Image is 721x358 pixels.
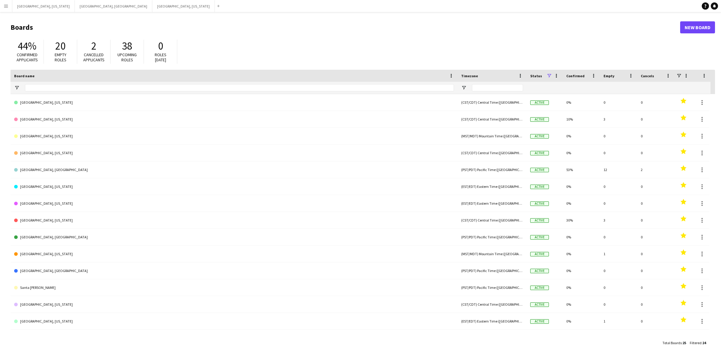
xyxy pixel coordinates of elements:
a: Santa [PERSON_NAME] [14,279,454,296]
div: 0% [563,313,600,329]
h1: Boards [11,23,680,32]
div: 12 [600,161,637,178]
span: Cancels [641,74,654,78]
div: (CST/CDT) Central Time ([GEOGRAPHIC_DATA] & [GEOGRAPHIC_DATA]) [458,212,527,228]
span: Confirmed applicants [17,52,38,63]
div: 0% [563,279,600,296]
div: 0 [637,229,674,245]
span: Active [530,269,549,273]
div: 0 [637,296,674,313]
div: 0 [600,145,637,161]
span: Roles [DATE] [155,52,166,63]
div: 0 [637,212,674,228]
div: 0 [600,195,637,212]
button: [GEOGRAPHIC_DATA], [US_STATE] [12,0,75,12]
a: [GEOGRAPHIC_DATA], [US_STATE] [14,313,454,330]
div: (CST/CDT) Central Time ([GEOGRAPHIC_DATA] & [GEOGRAPHIC_DATA]) [458,111,527,127]
div: 0 [600,296,637,313]
div: (CST/CDT) Central Time ([GEOGRAPHIC_DATA] & [GEOGRAPHIC_DATA]) [458,145,527,161]
span: 0 [158,39,163,53]
div: 0% [563,94,600,111]
div: 0 [637,330,674,346]
span: Active [530,286,549,290]
span: 25 [683,341,686,345]
div: 2 [637,161,674,178]
input: Timezone Filter Input [472,84,523,91]
button: [GEOGRAPHIC_DATA], [GEOGRAPHIC_DATA] [75,0,152,12]
div: : [662,337,686,349]
span: Upcoming roles [117,52,137,63]
span: Active [530,302,549,307]
div: (PST/PDT) Pacific Time ([GEOGRAPHIC_DATA] & [GEOGRAPHIC_DATA]) [458,229,527,245]
div: (MST/MDT) Mountain Time ([GEOGRAPHIC_DATA] & [GEOGRAPHIC_DATA]) [458,128,527,144]
span: Timezone [461,74,478,78]
a: [GEOGRAPHIC_DATA], [US_STATE] [14,296,454,313]
a: [GEOGRAPHIC_DATA], [US_STATE] [14,195,454,212]
div: (MST/MDT) Mountain Time ([GEOGRAPHIC_DATA] & [GEOGRAPHIC_DATA]) [458,246,527,262]
div: : [690,337,706,349]
span: Status [530,74,542,78]
div: 1 [600,313,637,329]
span: Cancelled applicants [83,52,105,63]
div: 0% [563,246,600,262]
span: Active [530,151,549,155]
a: [GEOGRAPHIC_DATA], [GEOGRAPHIC_DATA] [14,330,454,347]
span: 20 [55,39,65,53]
div: 3 [600,212,637,228]
span: Active [530,319,549,324]
a: [GEOGRAPHIC_DATA], [US_STATE] [14,212,454,229]
div: (CST/CDT) Central Time ([GEOGRAPHIC_DATA] & [GEOGRAPHIC_DATA]) [458,296,527,313]
button: Open Filter Menu [14,85,20,90]
span: Empty roles [55,52,66,63]
div: 0 [637,145,674,161]
span: 44% [18,39,36,53]
div: (EST/EDT) Eastern Time ([GEOGRAPHIC_DATA] & [GEOGRAPHIC_DATA]) [458,178,527,195]
a: [GEOGRAPHIC_DATA], [GEOGRAPHIC_DATA] [14,229,454,246]
div: 0% [563,296,600,313]
div: 1 [600,246,637,262]
div: 0 [600,330,637,346]
span: Active [530,252,549,256]
div: 0% [563,262,600,279]
div: 0 [637,246,674,262]
div: (PST/PDT) Pacific Time ([GEOGRAPHIC_DATA] & [GEOGRAPHIC_DATA]) [458,161,527,178]
a: [GEOGRAPHIC_DATA], [GEOGRAPHIC_DATA] [14,262,454,279]
div: 0% [563,178,600,195]
div: (EST/EDT) Eastern Time ([GEOGRAPHIC_DATA] & [GEOGRAPHIC_DATA]) [458,313,527,329]
div: 0 [637,195,674,212]
div: 0 [600,94,637,111]
span: Board name [14,74,35,78]
a: New Board [680,21,715,33]
div: (CST/CDT) Central Time ([GEOGRAPHIC_DATA] & [GEOGRAPHIC_DATA]) [458,94,527,111]
a: [GEOGRAPHIC_DATA], [US_STATE] [14,111,454,128]
a: [GEOGRAPHIC_DATA], [US_STATE] [14,94,454,111]
button: [GEOGRAPHIC_DATA], [US_STATE] [152,0,215,12]
a: [GEOGRAPHIC_DATA], [US_STATE] [14,128,454,145]
span: Active [530,168,549,172]
div: 3 [600,111,637,127]
div: 0 [637,262,674,279]
span: Active [530,201,549,206]
div: 0 [600,178,637,195]
div: 0 [600,262,637,279]
span: Active [530,117,549,122]
button: Open Filter Menu [461,85,467,90]
span: Filtered [690,341,701,345]
a: [GEOGRAPHIC_DATA], [US_STATE] [14,145,454,161]
a: [GEOGRAPHIC_DATA], [GEOGRAPHIC_DATA] [14,161,454,178]
span: 24 [702,341,706,345]
div: 0 [637,128,674,144]
div: 0 [637,178,674,195]
div: (PST/PDT) Pacific Time ([GEOGRAPHIC_DATA] & [GEOGRAPHIC_DATA]) [458,279,527,296]
div: 30% [563,212,600,228]
span: Confirmed [566,74,585,78]
div: 53% [563,161,600,178]
div: 0 [637,279,674,296]
span: Active [530,185,549,189]
div: 0 [637,313,674,329]
span: Active [530,235,549,240]
input: Board name Filter Input [25,84,454,91]
div: 0% [563,128,600,144]
div: 0 [637,94,674,111]
span: Total Boards [662,341,682,345]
